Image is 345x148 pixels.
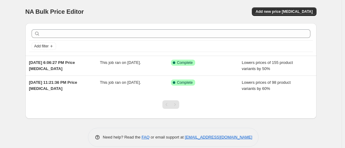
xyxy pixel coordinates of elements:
span: Complete [177,60,193,65]
button: Add new price [MEDICAL_DATA] [252,7,316,16]
a: FAQ [142,135,150,139]
span: Add new price [MEDICAL_DATA] [256,9,313,14]
nav: Pagination [162,100,179,109]
span: Lowers prices of 98 product variants by 60% [242,80,291,91]
span: [DATE] 11:21:36 PM Price [MEDICAL_DATA] [29,80,77,91]
span: Lowers prices of 155 product variants by 50% [242,60,293,71]
span: or email support at [150,135,185,139]
span: Add filter [34,44,49,49]
button: Add filter [32,43,56,50]
span: NA Bulk Price Editor [25,8,84,15]
span: [DATE] 6:06:27 PM Price [MEDICAL_DATA] [29,60,75,71]
span: This job ran on [DATE]. [100,60,141,65]
span: Need help? Read the [103,135,142,139]
a: [EMAIL_ADDRESS][DOMAIN_NAME] [185,135,252,139]
span: This job ran on [DATE]. [100,80,141,85]
span: Complete [177,80,193,85]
